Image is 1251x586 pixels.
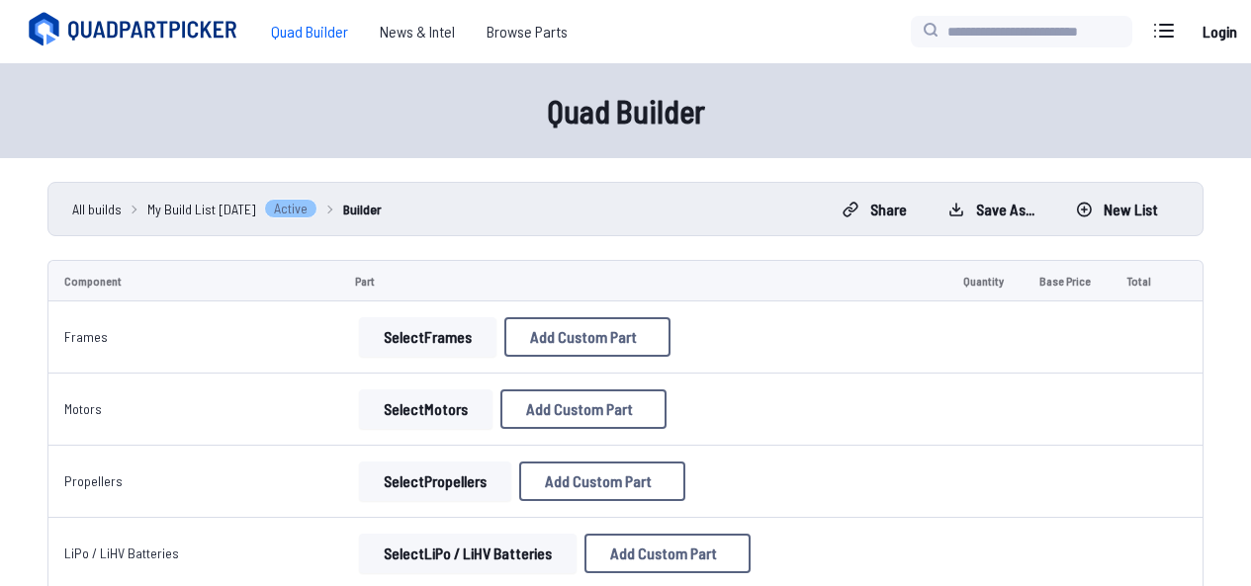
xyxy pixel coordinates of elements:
[264,199,317,218] span: Active
[530,329,637,345] span: Add Custom Part
[504,317,670,357] button: Add Custom Part
[610,545,717,561] span: Add Custom Part
[359,461,511,501] button: SelectPropellers
[147,199,256,219] span: My Build List [DATE]
[359,317,496,357] button: SelectFrames
[24,87,1227,134] h1: Quad Builder
[1196,12,1243,51] a: Login
[64,544,179,561] a: LiPo / LiHV Batteries
[359,389,492,429] button: SelectMotors
[584,534,751,573] button: Add Custom Part
[932,194,1051,225] button: Save as...
[1111,260,1170,301] td: Total
[339,260,947,301] td: Part
[500,389,667,429] button: Add Custom Part
[1024,260,1111,301] td: Base Price
[1059,194,1175,225] button: New List
[255,12,364,51] a: Quad Builder
[826,194,924,225] button: Share
[545,473,652,489] span: Add Custom Part
[519,461,685,501] button: Add Custom Part
[355,317,500,357] a: SelectFrames
[343,199,382,219] a: Builder
[72,199,122,219] a: All builds
[947,260,1023,301] td: Quantity
[364,12,471,51] a: News & Intel
[64,472,123,489] a: Propellers
[64,328,108,345] a: Frames
[47,260,339,301] td: Component
[526,401,633,417] span: Add Custom Part
[64,400,102,417] a: Motors
[355,461,515,501] a: SelectPropellers
[147,199,317,219] a: My Build List [DATE]Active
[359,534,577,573] button: SelectLiPo / LiHV Batteries
[355,389,496,429] a: SelectMotors
[355,534,581,573] a: SelectLiPo / LiHV Batteries
[471,12,583,51] a: Browse Parts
